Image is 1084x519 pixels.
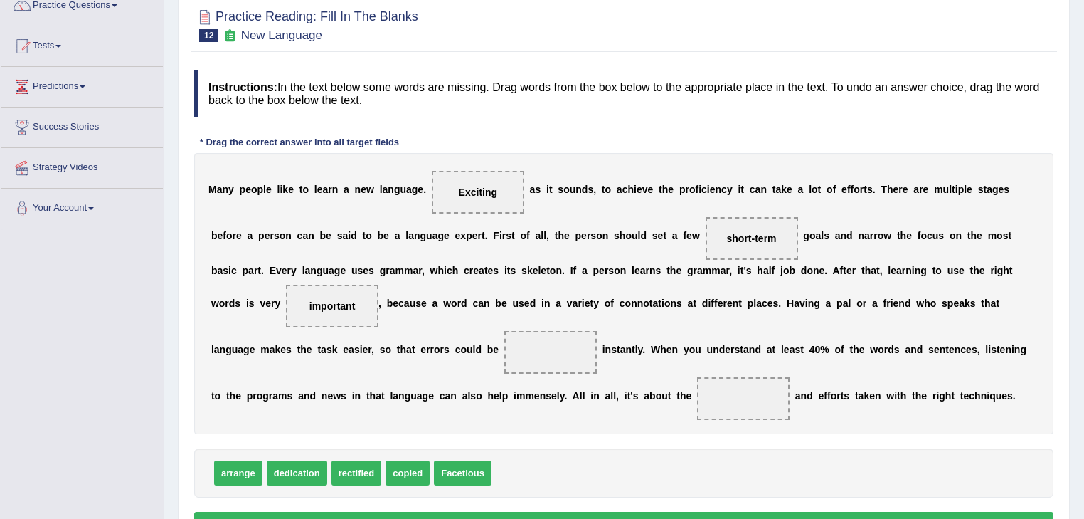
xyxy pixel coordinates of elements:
[648,184,654,195] b: e
[400,184,406,195] b: u
[270,265,276,276] b: E
[472,230,478,241] b: e
[211,230,218,241] b: b
[418,265,422,276] b: r
[638,230,641,241] b: l
[997,230,1003,241] b: o
[596,230,602,241] b: o
[241,28,322,42] small: New Language
[873,184,876,195] b: .
[507,265,511,276] b: t
[535,184,541,195] b: s
[964,184,967,195] b: l
[506,230,511,241] b: s
[906,230,912,241] b: e
[254,265,257,276] b: r
[893,184,899,195] b: e
[266,184,272,195] b: e
[432,230,438,241] b: a
[257,184,264,195] b: p
[803,230,809,241] b: g
[949,184,952,195] b: l
[418,184,423,195] b: e
[302,265,305,276] b: l
[977,230,982,241] b: e
[541,265,546,276] b: e
[721,184,727,195] b: c
[772,184,776,195] b: t
[394,184,400,195] b: g
[444,230,450,241] b: e
[217,230,223,241] b: e
[287,265,291,276] b: r
[934,184,942,195] b: m
[527,265,533,276] b: k
[870,230,873,241] b: r
[363,230,366,241] b: t
[285,230,292,241] b: n
[340,265,346,276] b: e
[460,230,466,241] b: x
[864,184,867,195] b: t
[541,230,543,241] b: l
[426,230,432,241] b: u
[818,184,822,195] b: t
[662,184,669,195] b: h
[581,230,587,241] b: e
[952,184,955,195] b: t
[781,184,787,195] b: k
[575,230,582,241] b: p
[927,230,932,241] b: c
[406,184,412,195] b: a
[558,230,564,241] b: h
[302,230,308,241] b: a
[291,265,297,276] b: y
[824,230,829,241] b: s
[833,184,836,195] b: f
[317,184,323,195] b: e
[466,230,472,241] b: p
[282,184,288,195] b: k
[332,184,339,195] b: n
[342,230,348,241] b: a
[414,230,420,241] b: n
[194,6,418,42] h2: Practice Reading: Fill In The Blanks
[302,184,309,195] b: o
[328,184,331,195] b: r
[502,230,506,241] b: r
[217,265,223,276] b: a
[390,265,395,276] b: a
[550,265,556,276] b: o
[575,184,582,195] b: n
[546,230,549,241] b: ,
[860,184,864,195] b: r
[827,184,833,195] b: o
[847,184,851,195] b: f
[919,184,923,195] b: r
[297,230,303,241] b: c
[998,184,1004,195] b: e
[617,184,622,195] b: a
[430,265,438,276] b: w
[760,184,767,195] b: n
[520,230,526,241] b: o
[812,184,818,195] b: o
[988,230,997,241] b: m
[363,265,368,276] b: e
[668,184,674,195] b: e
[987,184,992,195] b: a
[452,265,459,276] b: h
[493,265,499,276] b: s
[334,265,341,276] b: g
[422,265,425,276] b: ,
[809,230,816,241] b: o
[637,184,642,195] b: e
[740,184,744,195] b: t
[727,184,733,195] b: y
[672,230,678,241] b: a
[815,230,821,241] b: a
[679,184,686,195] b: p
[236,230,242,241] b: e
[413,265,418,276] b: a
[841,230,847,241] b: n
